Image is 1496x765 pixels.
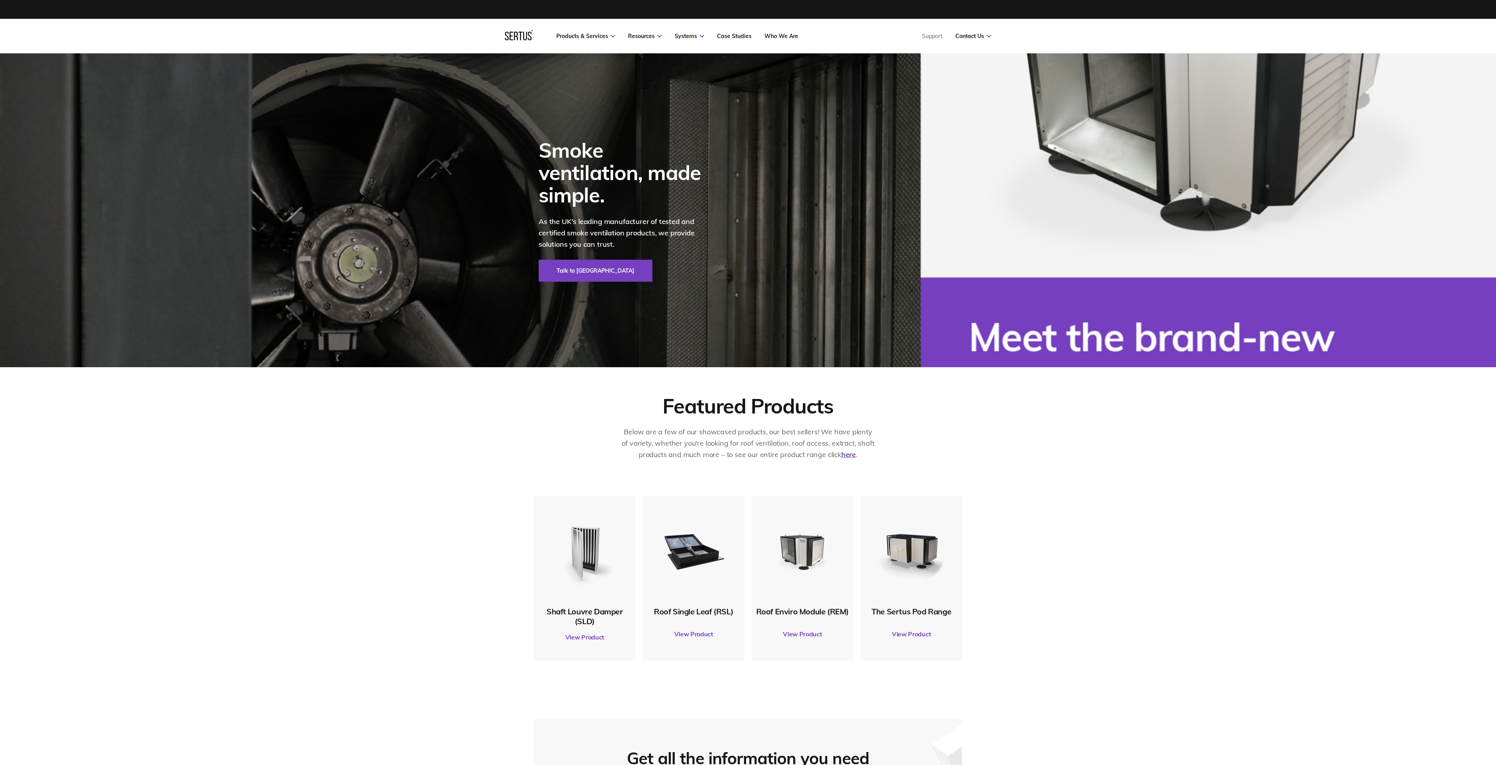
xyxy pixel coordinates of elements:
[621,426,875,460] p: Below are a few of our showcased products, our best sellers! We have plenty of variety, whether y...
[764,33,798,40] a: Who We Are
[539,216,711,250] p: As the UK's leading manufacturer of tested and certified smoke ventilation products, we provide s...
[538,607,632,626] div: Shaft Louvre Damper (SLD)
[647,607,741,616] div: Roof Single Leaf (RSL)
[756,607,850,616] div: Roof Enviro Module (REM)
[717,33,752,40] a: Case Studies
[756,623,850,645] a: View Product
[675,33,704,40] a: Systems
[922,33,942,40] a: Support
[663,393,833,419] div: Featured Products
[556,33,615,40] a: Products & Services
[841,450,856,459] a: here
[539,260,652,282] a: Talk to [GEOGRAPHIC_DATA]
[647,623,741,645] a: View Product
[864,623,958,645] a: View Product
[538,626,632,648] a: View Product
[955,33,991,40] a: Contact Us
[628,33,662,40] a: Resources
[539,139,711,206] div: Smoke ventilation, made simple.
[864,607,958,616] div: The Sertus Pod Range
